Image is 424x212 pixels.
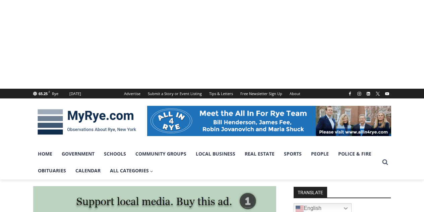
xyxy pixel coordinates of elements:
[379,156,391,168] button: View Search Form
[147,106,391,136] img: All in for Rye
[286,89,304,98] a: About
[364,90,372,98] a: Linkedin
[33,145,57,162] a: Home
[279,145,306,162] a: Sports
[306,145,334,162] a: People
[346,90,354,98] a: Facebook
[294,187,327,198] strong: TRANSLATE
[110,167,154,174] span: All Categories
[205,89,237,98] a: Tips & Letters
[144,89,205,98] a: Submit a Story or Event Listing
[355,90,363,98] a: Instagram
[71,162,105,179] a: Calendar
[131,145,191,162] a: Community Groups
[57,145,99,162] a: Government
[334,145,376,162] a: Police & Fire
[120,89,144,98] a: Advertise
[52,91,58,97] div: Rye
[237,89,286,98] a: Free Newsletter Sign Up
[120,89,304,98] nav: Secondary Navigation
[374,90,382,98] a: X
[39,91,48,96] span: 65.25
[240,145,279,162] a: Real Estate
[33,104,140,139] img: MyRye.com
[33,145,379,179] nav: Primary Navigation
[99,145,131,162] a: Schools
[49,90,50,94] span: F
[191,145,240,162] a: Local Business
[33,162,71,179] a: Obituaries
[383,90,391,98] a: YouTube
[105,162,158,179] a: All Categories
[69,91,81,97] div: [DATE]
